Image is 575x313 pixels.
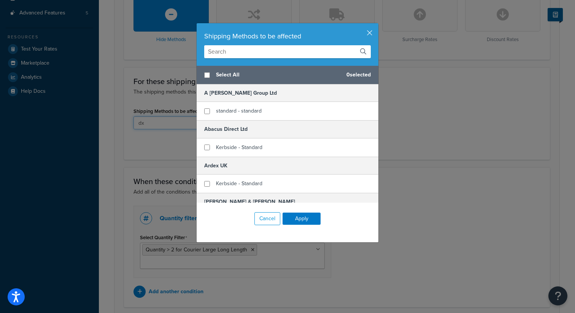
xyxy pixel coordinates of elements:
[197,84,378,102] h5: A [PERSON_NAME] Group Ltd
[283,213,321,225] button: Apply
[216,180,262,187] span: Kerbside - Standard
[197,120,378,138] h5: Abacus Direct Ltd
[204,31,371,41] div: Shipping Methods to be affected
[204,45,371,58] input: Search
[254,212,280,225] button: Cancel
[197,157,378,175] h5: Ardex UK
[216,107,262,115] span: standard - standard
[197,66,378,84] div: 0 selected
[216,143,262,151] span: Kerbside - Standard
[197,193,378,211] h5: [PERSON_NAME] & [PERSON_NAME]
[216,70,340,80] span: Select All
